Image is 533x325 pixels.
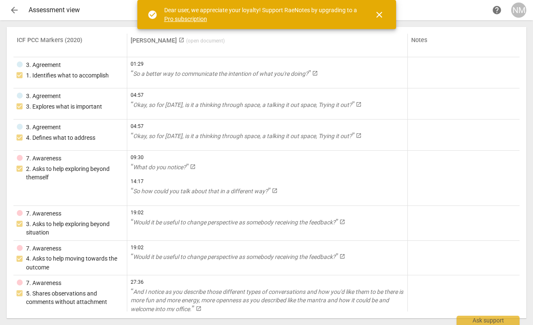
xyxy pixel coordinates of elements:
[408,34,520,57] th: Notes
[511,3,526,18] button: NM
[26,133,95,142] div: 4. Defines what to address
[26,92,61,101] div: 3. Agreement
[131,218,404,227] a: Would it be useful to change perspective as somebody receiving the feedback?
[457,316,520,325] div: Ask support
[26,289,123,306] div: 5. Shares observations and comments without attachment
[131,133,354,139] span: Okay, so for [DATE], is it a thinking through space, a talking it out space, Trying it out?
[374,10,384,20] span: close
[131,37,225,44] a: [PERSON_NAME] (open document)
[196,306,202,312] span: launch
[9,5,19,15] span: arrow_back
[131,178,404,185] span: 14:17
[312,70,318,76] span: launch
[131,101,354,108] span: Okay, so for [DATE], is it a thinking through space, a talking it out space, Trying it out?
[26,71,109,80] div: 1. Identifies what to accomplish
[26,279,61,288] div: 7. Awareness
[26,154,61,163] div: 7. Awareness
[131,219,338,226] span: Would it be useful to change perspective as somebody receiving the feedback?
[492,5,502,15] span: help
[164,6,359,23] div: Dear user, we appreciate your loyalty! Support RaeNotes by upgrading to a
[339,219,345,225] span: launch
[186,38,225,44] span: ( open document )
[26,254,123,272] div: 4. Asks to help moving towards the outcome
[131,244,404,251] span: 19:02
[272,188,278,194] span: launch
[26,61,61,69] div: 3. Agreement
[26,244,61,253] div: 7. Awareness
[489,3,504,18] a: Help
[131,92,404,99] span: 04:57
[339,253,345,259] span: launch
[131,164,189,170] span: What do you notice?
[131,69,404,78] a: So a better way to communicate the intention of what you're doing?
[164,16,207,22] a: Pro subscription
[131,253,338,260] span: Would it be useful to change perspective as somebody receiving the feedback?
[369,5,389,25] button: Close
[13,34,127,57] th: ICF PCC Markers (2020)
[356,101,362,107] span: launch
[131,187,404,196] a: So how could you talk about that in a different way?
[131,70,311,77] span: So a better way to communicate the intention of what you're doing?
[131,101,404,109] a: Okay, so for [DATE], is it a thinking through space, a talking it out space, Trying it out?
[26,220,123,237] div: 3. Asks to help exploring beyond situation
[356,133,362,139] span: launch
[131,132,404,141] a: Okay, so for [DATE], is it a thinking through space, a talking it out space, Trying it out?
[190,164,196,170] span: launch
[131,279,404,286] span: 27:36
[131,154,404,161] span: 09:30
[26,102,102,111] div: 3. Explores what is important
[179,37,184,43] span: launch
[26,123,61,132] div: 3. Agreement
[131,61,404,68] span: 01:29
[131,188,270,194] span: So how could you talk about that in a different way?
[26,209,61,218] div: 7. Awareness
[131,288,404,314] a: And I notice as you describe those different types of conversations and how you'd like them to be...
[131,288,403,312] span: And I notice as you describe those different types of conversations and how you'd like them to be...
[131,163,404,172] a: What do you notice?
[29,6,489,14] div: Assessment view
[131,253,404,261] a: Would it be useful to change perspective as somebody receiving the feedback?
[147,10,158,20] span: check_circle
[26,165,123,182] div: 2. Asks to help exploring beyond themself
[131,123,404,130] span: 04:57
[131,209,404,216] span: 19:02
